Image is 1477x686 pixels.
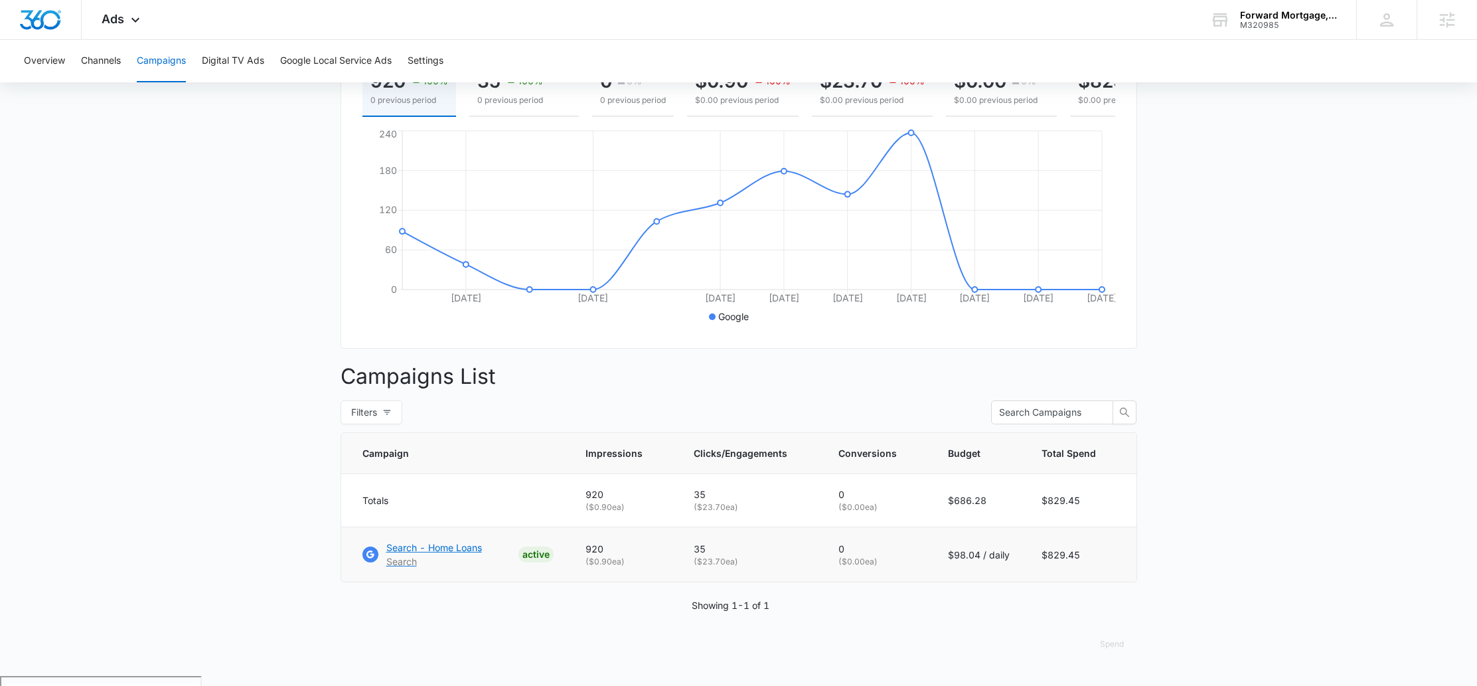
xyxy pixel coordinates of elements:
div: account id [1240,21,1337,30]
p: 0 previous period [600,94,666,106]
div: Domain Overview [50,78,119,87]
p: Google [718,309,749,323]
p: ( $23.70 ea) [694,501,807,513]
p: ( $0.90 ea) [585,501,662,513]
p: 100% [518,76,543,86]
p: 35 [477,70,501,92]
td: $829.45 [1026,474,1136,527]
span: search [1113,407,1136,418]
span: Total Spend [1042,446,1096,460]
tspan: [DATE] [450,292,481,303]
p: $23.70 [820,70,882,92]
button: Overview [24,40,65,82]
p: ( $0.00 ea) [838,556,916,568]
img: logo_orange.svg [21,21,32,32]
p: $0.00 previous period [954,94,1049,106]
p: 0 previous period [477,94,571,106]
img: tab_keywords_by_traffic_grey.svg [132,77,143,88]
button: Filters [341,400,402,424]
p: $0.90 [695,70,748,92]
p: Showing 1-1 of 1 [692,598,769,612]
p: ( $23.70 ea) [694,556,807,568]
tspan: 60 [385,244,397,255]
p: Search [386,555,482,568]
p: Search - Home Loans [386,541,482,555]
tspan: [DATE] [1023,292,1053,303]
p: 0% [627,76,642,86]
p: $0.00 previous period [820,94,925,106]
tspan: 180 [379,165,397,176]
p: 100% [423,76,448,86]
p: $686.28 [948,493,1010,507]
div: Domain: [DOMAIN_NAME] [35,35,146,45]
p: 0 [838,487,916,501]
a: Google AdsSearch - Home LoansSearchACTIVE [362,541,554,568]
p: 920 [585,487,662,501]
p: 0% [1021,76,1036,86]
tspan: [DATE] [578,292,608,303]
p: 100% [765,76,791,86]
button: search [1113,400,1136,424]
span: Budget [948,446,990,460]
tspan: [DATE] [959,292,990,303]
span: Clicks/Engagements [694,446,787,460]
tspan: 0 [391,284,397,295]
button: Digital TV Ads [202,40,264,82]
div: Keywords by Traffic [147,78,224,87]
p: $0.00 [954,70,1006,92]
img: Google Ads [362,547,378,562]
p: 0 [838,542,916,556]
p: Campaigns List [341,361,1137,392]
p: ( $0.90 ea) [585,556,662,568]
p: 100% [899,76,925,86]
span: Ads [102,12,124,26]
input: Search Campaigns [999,405,1095,420]
div: ACTIVE [518,547,554,562]
p: 920 [370,70,406,92]
div: Totals [362,493,554,507]
span: Campaign [362,446,534,460]
p: 35 [694,542,807,556]
span: Conversions [838,446,897,460]
p: 35 [694,487,807,501]
p: $0.00 previous period [1078,94,1197,106]
button: Google Local Service Ads [280,40,392,82]
tspan: 240 [379,128,397,139]
button: Spend [1087,628,1137,660]
span: Filters [351,405,377,420]
p: $0.00 previous period [695,94,791,106]
div: account name [1240,10,1337,21]
button: Campaigns [137,40,186,82]
button: Settings [408,40,443,82]
tspan: [DATE] [705,292,736,303]
span: Impressions [585,446,643,460]
p: 0 [600,70,612,92]
tspan: [DATE] [1087,292,1117,303]
tspan: 120 [379,204,397,215]
tspan: [DATE] [832,292,862,303]
p: $829.45 [1078,70,1154,92]
p: 920 [585,542,662,556]
p: ( $0.00 ea) [838,501,916,513]
p: 0 previous period [370,94,448,106]
p: $98.04 / daily [948,548,1010,562]
tspan: [DATE] [895,292,926,303]
img: website_grey.svg [21,35,32,45]
td: $829.45 [1026,527,1136,582]
button: Channels [81,40,121,82]
tspan: [DATE] [768,292,799,303]
div: v 4.0.25 [37,21,65,32]
img: tab_domain_overview_orange.svg [36,77,46,88]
